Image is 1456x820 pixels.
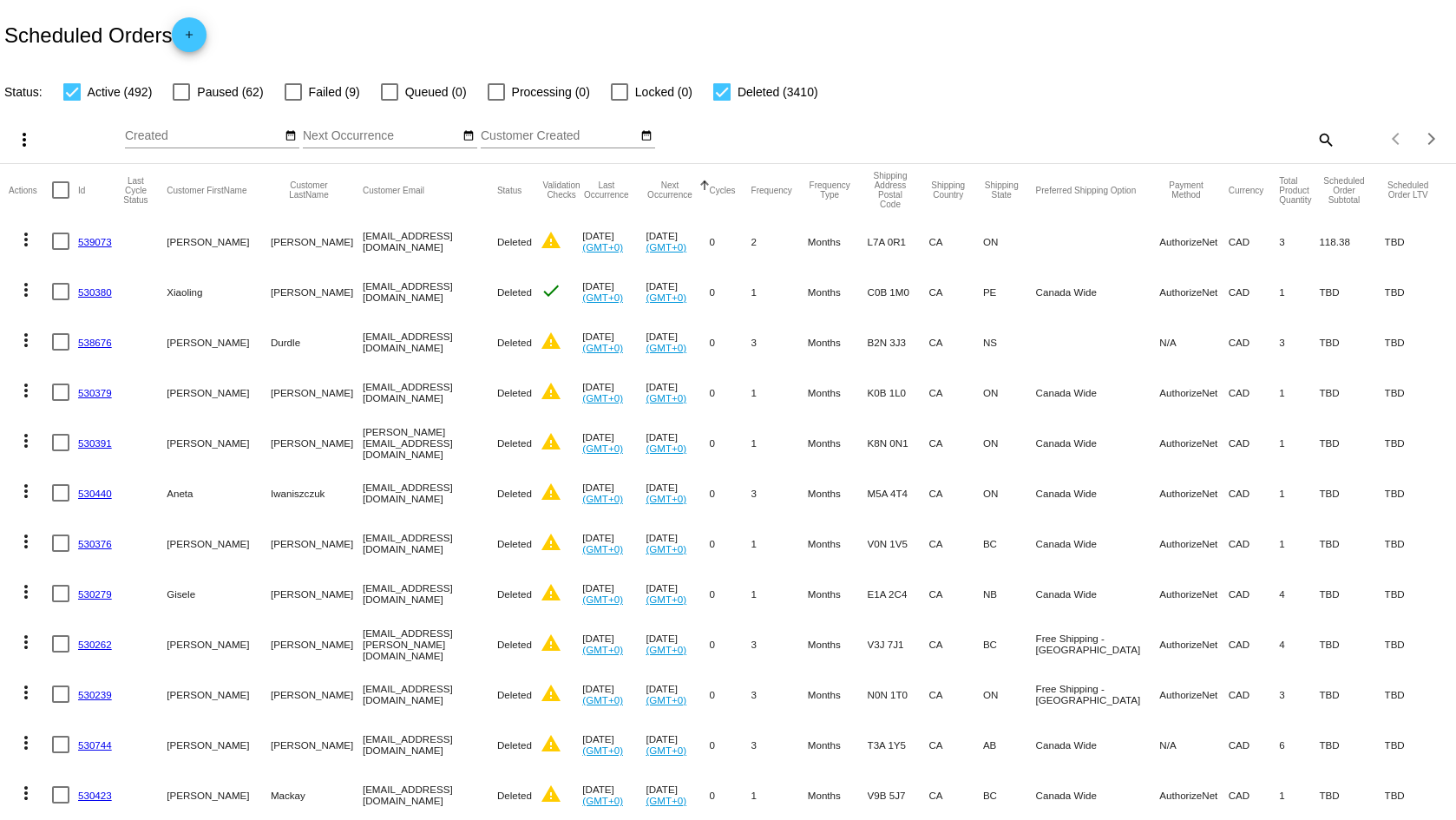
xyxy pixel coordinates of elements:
[541,331,561,351] mat-icon: warning
[582,719,646,770] mat-cell: [DATE]
[1380,121,1414,156] button: Previous page
[1036,669,1160,719] mat-cell: Free Shipping - [GEOGRAPHIC_DATA]
[1159,317,1228,367] mat-cell: N/A
[808,518,868,568] mat-cell: Months
[983,216,1036,266] mat-cell: ON
[868,171,914,209] button: Change sorting for ShippingPostcode
[928,367,982,417] mat-cell: CA
[868,568,929,619] mat-cell: E1A 2C4
[1159,669,1228,719] mat-cell: AuthorizeNet
[646,543,686,554] a: (GMT+0)
[582,266,646,317] mat-cell: [DATE]
[983,568,1036,619] mat-cell: NB
[309,82,360,102] span: Failed (9)
[1279,216,1319,266] mat-cell: 3
[582,342,623,353] a: (GMT+0)
[646,770,709,820] mat-cell: [DATE]
[179,29,200,49] mat-icon: add
[1159,180,1212,200] button: Change sorting for PaymentMethod.Type
[1036,468,1160,518] mat-cell: Canada Wide
[928,317,982,367] mat-cell: CA
[497,236,532,247] span: Deleted
[1159,417,1228,468] mat-cell: AuthorizeNet
[582,669,646,719] mat-cell: [DATE]
[983,669,1036,719] mat-cell: ON
[1385,180,1432,200] button: Change sorting for LifetimeValue
[751,619,808,669] mat-cell: 3
[78,286,112,298] a: 530380
[363,417,497,468] mat-cell: [PERSON_NAME][EMAIL_ADDRESS][DOMAIN_NAME]
[167,669,271,719] mat-cell: [PERSON_NAME]
[1279,619,1319,669] mat-cell: 4
[481,129,637,143] input: Customer Created
[16,430,36,451] mat-icon: more_vert
[1159,468,1228,518] mat-cell: AuthorizeNet
[710,518,751,568] mat-cell: 0
[1229,719,1280,770] mat-cell: CAD
[271,719,363,770] mat-cell: [PERSON_NAME]
[582,770,646,820] mat-cell: [DATE]
[868,317,929,367] mat-cell: B2N 3J3
[1229,317,1280,367] mat-cell: CAD
[868,266,929,317] mat-cell: C0B 1M0
[363,719,497,770] mat-cell: [EMAIL_ADDRESS][DOMAIN_NAME]
[271,770,363,820] mat-cell: Mackay
[710,770,751,820] mat-cell: 0
[710,367,751,417] mat-cell: 0
[167,216,271,266] mat-cell: [PERSON_NAME]
[1319,367,1384,417] mat-cell: TBD
[582,745,623,756] a: (GMT+0)
[363,669,497,719] mat-cell: [EMAIL_ADDRESS][DOMAIN_NAME]
[167,468,271,518] mat-cell: Aneta
[1414,121,1449,156] button: Next page
[928,216,982,266] mat-cell: CA
[271,468,363,518] mat-cell: Iwaniszczuk
[1315,126,1335,153] mat-icon: search
[1036,719,1160,770] mat-cell: Canada Wide
[646,342,686,353] a: (GMT+0)
[1279,719,1319,770] mat-cell: 6
[646,493,686,504] a: (GMT+0)
[646,719,709,770] mat-cell: [DATE]
[646,266,709,317] mat-cell: [DATE]
[751,266,808,317] mat-cell: 1
[4,17,207,52] h2: Scheduled Orders
[868,719,929,770] mat-cell: T3A 1Y5
[635,82,692,102] span: Locked (0)
[808,719,868,770] mat-cell: Months
[167,568,271,619] mat-cell: Gisele
[1319,317,1384,367] mat-cell: TBD
[1036,417,1160,468] mat-cell: Canada Wide
[1229,367,1280,417] mat-cell: CAD
[582,180,630,200] button: Change sorting for LastOccurrenceUtc
[928,468,982,518] mat-cell: CA
[582,468,646,518] mat-cell: [DATE]
[1385,669,1447,719] mat-cell: TBD
[808,266,868,317] mat-cell: Months
[640,129,653,143] mat-icon: date_range
[125,129,281,143] input: Created
[1319,468,1384,518] mat-cell: TBD
[582,241,623,253] a: (GMT+0)
[363,568,497,619] mat-cell: [EMAIL_ADDRESS][DOMAIN_NAME]
[78,387,112,398] a: 530379
[868,216,929,266] mat-cell: L7A 0R1
[1036,518,1160,568] mat-cell: Canada Wide
[1279,417,1319,468] mat-cell: 1
[167,619,271,669] mat-cell: [PERSON_NAME]
[78,639,112,650] a: 530262
[582,795,623,806] a: (GMT+0)
[363,185,424,195] button: Change sorting for CustomerEmail
[646,568,709,619] mat-cell: [DATE]
[751,568,808,619] mat-cell: 1
[16,783,36,804] mat-icon: more_vert
[363,317,497,367] mat-cell: [EMAIL_ADDRESS][DOMAIN_NAME]
[1036,266,1160,317] mat-cell: Canada Wide
[710,719,751,770] mat-cell: 0
[78,488,112,499] a: 530440
[868,669,929,719] mat-cell: N0N 1T0
[928,619,982,669] mat-cell: CA
[1385,266,1447,317] mat-cell: TBD
[497,337,532,348] span: Deleted
[710,185,736,195] button: Change sorting for Cycles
